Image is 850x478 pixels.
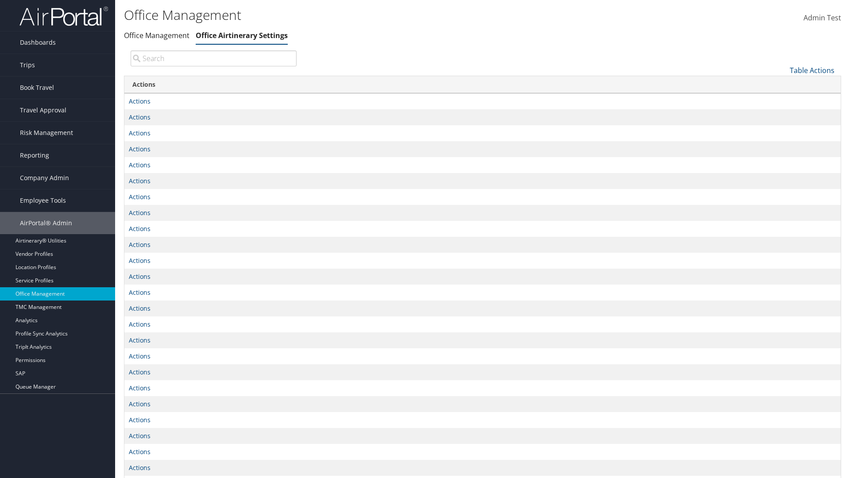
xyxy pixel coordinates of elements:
[129,288,151,297] a: Actions
[129,432,151,440] a: Actions
[19,6,108,27] img: airportal-logo.png
[129,161,151,169] a: Actions
[129,177,151,185] a: Actions
[124,6,602,24] h1: Office Management
[20,167,69,189] span: Company Admin
[129,208,151,217] a: Actions
[129,368,151,376] a: Actions
[129,320,151,328] a: Actions
[20,144,49,166] span: Reporting
[131,50,297,66] input: Search
[20,31,56,54] span: Dashboards
[196,31,288,40] a: Office Airtinerary Settings
[129,224,151,233] a: Actions
[790,66,835,75] a: Table Actions
[129,336,151,344] a: Actions
[20,122,73,144] span: Risk Management
[804,4,841,32] a: Admin Test
[129,304,151,312] a: Actions
[129,97,151,105] a: Actions
[129,240,151,249] a: Actions
[20,54,35,76] span: Trips
[129,447,151,456] a: Actions
[129,272,151,281] a: Actions
[20,77,54,99] span: Book Travel
[129,193,151,201] a: Actions
[129,384,151,392] a: Actions
[20,212,72,234] span: AirPortal® Admin
[129,352,151,360] a: Actions
[129,145,151,153] a: Actions
[124,76,841,93] th: Actions
[804,13,841,23] span: Admin Test
[129,463,151,472] a: Actions
[129,416,151,424] a: Actions
[129,256,151,265] a: Actions
[129,400,151,408] a: Actions
[129,113,151,121] a: Actions
[20,99,66,121] span: Travel Approval
[129,129,151,137] a: Actions
[124,31,189,40] a: Office Management
[20,189,66,212] span: Employee Tools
